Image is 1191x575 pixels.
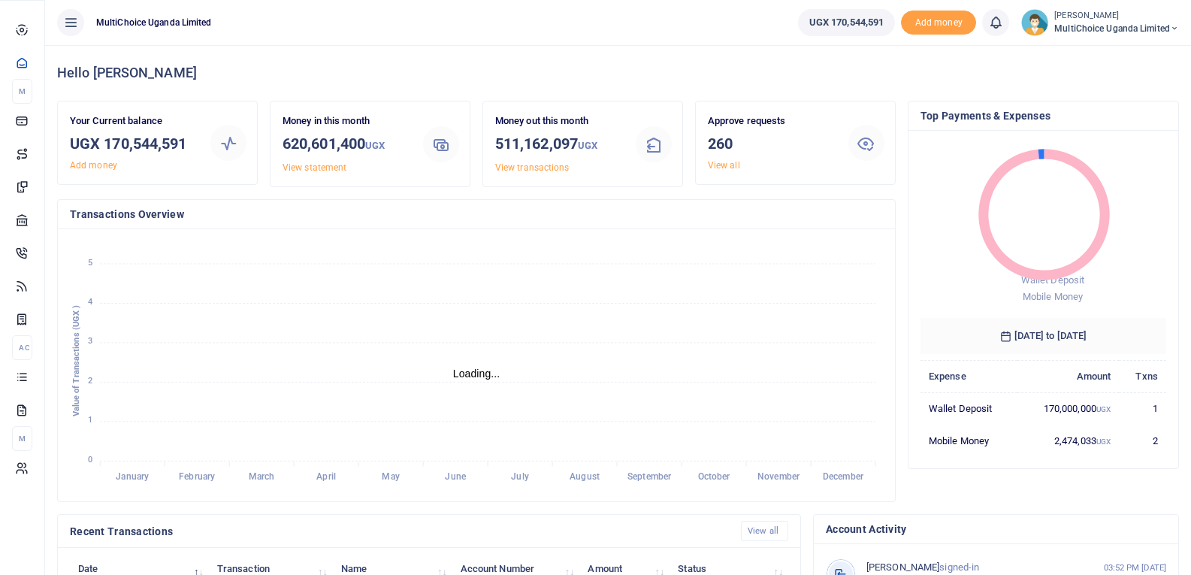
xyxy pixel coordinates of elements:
[88,258,92,268] tspan: 5
[495,132,624,157] h3: 511,162,097
[920,107,1166,124] h4: Top Payments & Expenses
[570,472,600,483] tspan: August
[920,360,1017,392] th: Expense
[1023,291,1083,302] span: Mobile Money
[1054,22,1179,35] span: MultiChoice Uganda Limited
[71,305,81,417] text: Value of Transactions (UGX )
[741,521,788,541] a: View all
[249,472,275,483] tspan: March
[88,297,92,307] tspan: 4
[382,472,399,483] tspan: May
[70,113,198,129] p: Your Current balance
[1104,561,1167,574] small: 03:52 PM [DATE]
[578,140,597,151] small: UGX
[1119,425,1166,456] td: 2
[866,561,939,573] span: [PERSON_NAME]
[88,455,92,465] tspan: 0
[792,9,902,36] li: Wallet ballance
[495,113,624,129] p: Money out this month
[445,472,466,483] tspan: June
[57,65,1179,81] h4: Hello [PERSON_NAME]
[283,132,411,157] h3: 620,601,400
[1021,9,1048,36] img: profile-user
[920,318,1166,354] h6: [DATE] to [DATE]
[920,392,1017,425] td: Wallet Deposit
[70,206,883,222] h4: Transactions Overview
[88,416,92,425] tspan: 1
[1017,425,1119,456] td: 2,474,033
[1096,437,1111,446] small: UGX
[708,113,836,129] p: Approve requests
[698,472,731,483] tspan: October
[70,160,117,171] a: Add money
[823,472,864,483] tspan: December
[901,16,976,27] a: Add money
[757,472,800,483] tspan: November
[708,132,836,155] h3: 260
[1021,274,1084,286] span: Wallet Deposit
[453,368,500,380] text: Loading...
[1021,9,1179,36] a: profile-user [PERSON_NAME] MultiChoice Uganda Limited
[1017,392,1119,425] td: 170,000,000
[920,425,1017,456] td: Mobile Money
[12,335,32,360] li: Ac
[12,426,32,451] li: M
[316,472,336,483] tspan: April
[179,472,215,483] tspan: February
[1096,405,1111,413] small: UGX
[90,16,218,29] span: MultiChoice Uganda Limited
[116,472,149,483] tspan: January
[1054,10,1179,23] small: [PERSON_NAME]
[283,162,346,173] a: View statement
[70,132,198,155] h3: UGX 170,544,591
[88,337,92,347] tspan: 3
[809,15,884,30] span: UGX 170,544,591
[365,140,385,151] small: UGX
[70,523,729,540] h4: Recent Transactions
[88,376,92,386] tspan: 2
[1119,392,1166,425] td: 1
[12,79,32,104] li: M
[627,472,672,483] tspan: September
[798,9,896,36] a: UGX 170,544,591
[1119,360,1166,392] th: Txns
[511,472,528,483] tspan: July
[1017,360,1119,392] th: Amount
[826,521,1166,537] h4: Account Activity
[708,160,740,171] a: View all
[495,162,570,173] a: View transactions
[283,113,411,129] p: Money in this month
[901,11,976,35] span: Add money
[901,11,976,35] li: Toup your wallet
